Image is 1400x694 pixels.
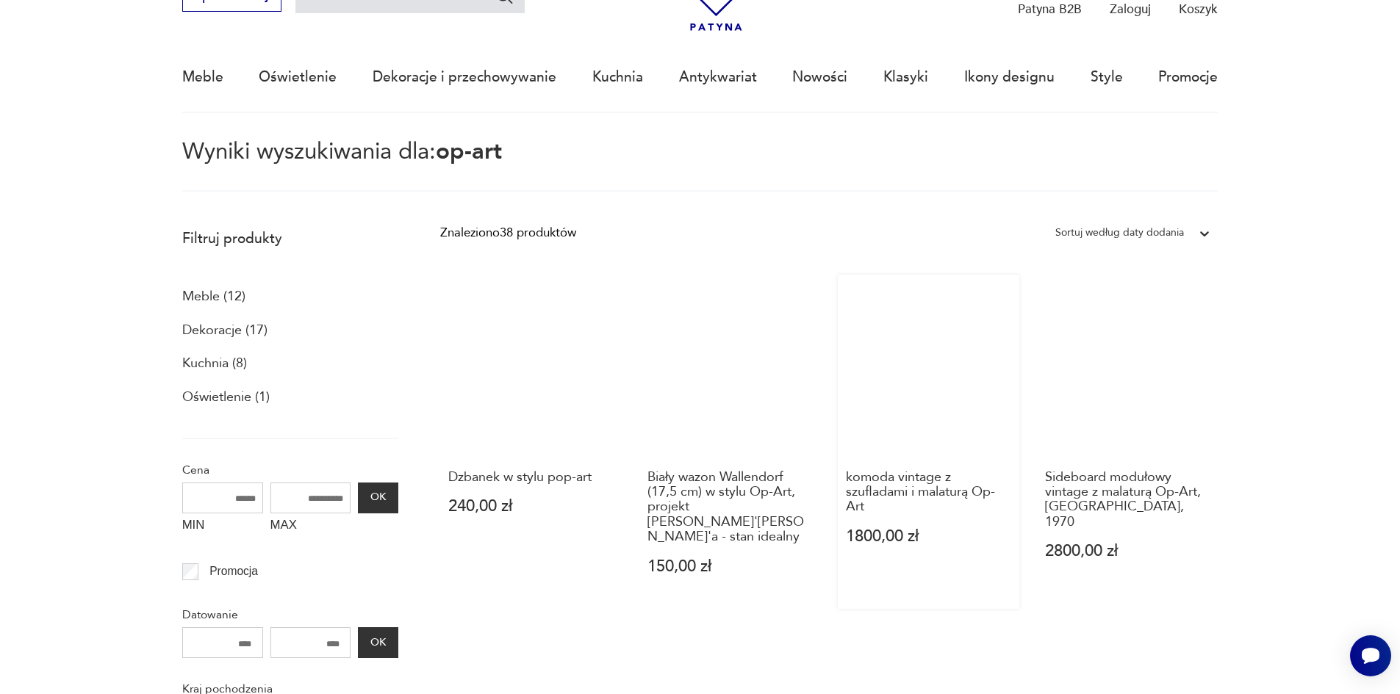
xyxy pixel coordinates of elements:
[182,141,1218,192] p: Wyniki wyszukiwania dla:
[639,275,821,609] a: Biały wazon Wallendorf (17,5 cm) w stylu Op-Art, projekt Wilfried'a Kuhn'a - stan idealnyBiały wa...
[1350,635,1391,676] iframe: Smartsupp widget button
[1091,43,1123,111] a: Style
[436,136,502,167] span: op-art
[1037,275,1218,609] a: Sideboard modułowy vintage z malaturą Op-Art, Polska, 1970Sideboard modułowy vintage z malaturą O...
[448,499,614,514] p: 240,00 zł
[1158,43,1218,111] a: Promocje
[592,43,643,111] a: Kuchnia
[1045,543,1210,559] p: 2800,00 zł
[182,605,398,624] p: Datowanie
[182,385,270,410] a: Oświetlenie (1)
[883,43,928,111] a: Klasyki
[964,43,1055,111] a: Ikony designu
[647,470,813,545] h3: Biały wazon Wallendorf (17,5 cm) w stylu Op-Art, projekt [PERSON_NAME]'[PERSON_NAME]'a - stan ide...
[373,43,556,111] a: Dekoracje i przechowywanie
[1018,1,1082,18] p: Patyna B2B
[440,223,576,242] div: Znaleziono 38 produktów
[838,275,1019,609] a: komoda vintage z szufladami i malaturą Op-Artkomoda vintage z szufladami i malaturą Op-Art1800,00 zł
[792,43,847,111] a: Nowości
[440,275,622,609] a: Dzbanek w stylu pop-artDzbanek w stylu pop-art240,00 zł
[209,562,258,581] p: Promocja
[679,43,757,111] a: Antykwariat
[182,229,398,248] p: Filtruj produkty
[1179,1,1218,18] p: Koszyk
[358,627,398,658] button: OK
[182,513,263,541] label: MIN
[270,513,351,541] label: MAX
[358,482,398,513] button: OK
[259,43,337,111] a: Oświetlenie
[182,318,268,343] a: Dekoracje (17)
[448,470,614,485] h3: Dzbanek w stylu pop-art
[1045,470,1210,530] h3: Sideboard modułowy vintage z malaturą Op-Art, [GEOGRAPHIC_DATA], 1970
[846,470,1011,515] h3: komoda vintage z szufladami i malaturą Op-Art
[182,351,247,376] a: Kuchnia (8)
[647,559,813,574] p: 150,00 zł
[182,460,398,480] p: Cena
[1055,223,1184,242] div: Sortuj według daty dodania
[846,529,1011,544] p: 1800,00 zł
[182,43,223,111] a: Meble
[1110,1,1151,18] p: Zaloguj
[182,284,245,309] a: Meble (12)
